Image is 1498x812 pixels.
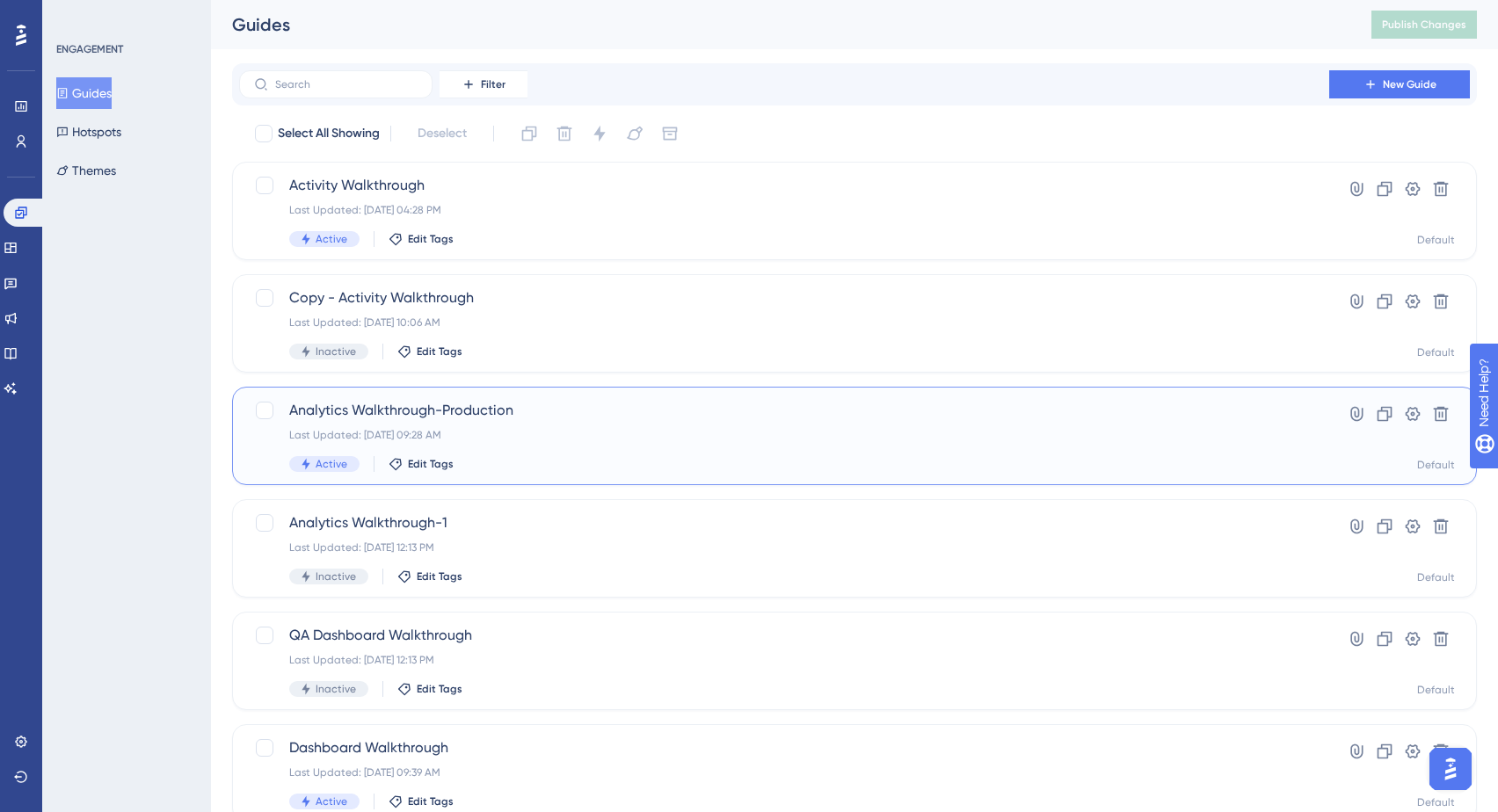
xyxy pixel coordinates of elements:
[1371,11,1477,39] button: Publish Changes
[289,625,1279,646] span: QA Dashboard Walkthrough
[56,42,123,56] div: ENGAGEMENT
[440,70,527,98] button: Filter
[389,457,454,471] button: Edit Tags
[1417,795,1455,809] div: Default
[275,78,418,91] input: Search
[1417,683,1455,697] div: Default
[41,4,110,25] span: Need Help?
[289,287,1279,308] span: Copy - Activity Walkthrough
[417,344,462,359] span: Edit Tags
[1382,18,1466,32] span: Publish Changes
[1424,743,1477,795] iframe: UserGuiding AI Assistant Launcher
[56,77,112,109] button: Guides
[1417,233,1455,247] div: Default
[1383,77,1436,91] span: New Guide
[397,569,462,584] button: Edit Tags
[408,232,454,246] span: Edit Tags
[316,794,347,808] span: Active
[389,232,454,246] button: Edit Tags
[278,123,380,144] span: Select All Showing
[1417,345,1455,359] div: Default
[408,457,454,471] span: Edit Tags
[289,512,1279,533] span: Analytics Walkthrough-1
[316,232,347,246] span: Active
[418,123,467,144] span: Deselect
[316,569,356,584] span: Inactive
[289,765,1279,779] div: Last Updated: [DATE] 09:39 AM
[289,175,1279,196] span: Activity Walkthrough
[397,344,462,359] button: Edit Tags
[56,155,116,186] button: Themes
[1417,570,1455,584] div: Default
[389,794,454,808] button: Edit Tags
[417,682,462,696] span: Edit Tags
[232,12,1327,37] div: Guides
[402,118,483,149] button: Deselect
[289,400,1279,421] span: Analytics Walkthrough-Production
[316,682,356,696] span: Inactive
[289,737,1279,758] span: Dashboard Walkthrough
[417,569,462,584] span: Edit Tags
[481,77,505,91] span: Filter
[1329,70,1470,98] button: New Guide
[289,540,1279,555] div: Last Updated: [DATE] 12:13 PM
[56,116,121,148] button: Hotspots
[289,203,1279,217] div: Last Updated: [DATE] 04:28 PM
[316,344,356,359] span: Inactive
[316,457,347,471] span: Active
[408,794,454,808] span: Edit Tags
[289,428,1279,442] div: Last Updated: [DATE] 09:28 AM
[397,682,462,696] button: Edit Tags
[1417,458,1455,472] div: Default
[289,653,1279,667] div: Last Updated: [DATE] 12:13 PM
[289,315,1279,330] div: Last Updated: [DATE] 10:06 AM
